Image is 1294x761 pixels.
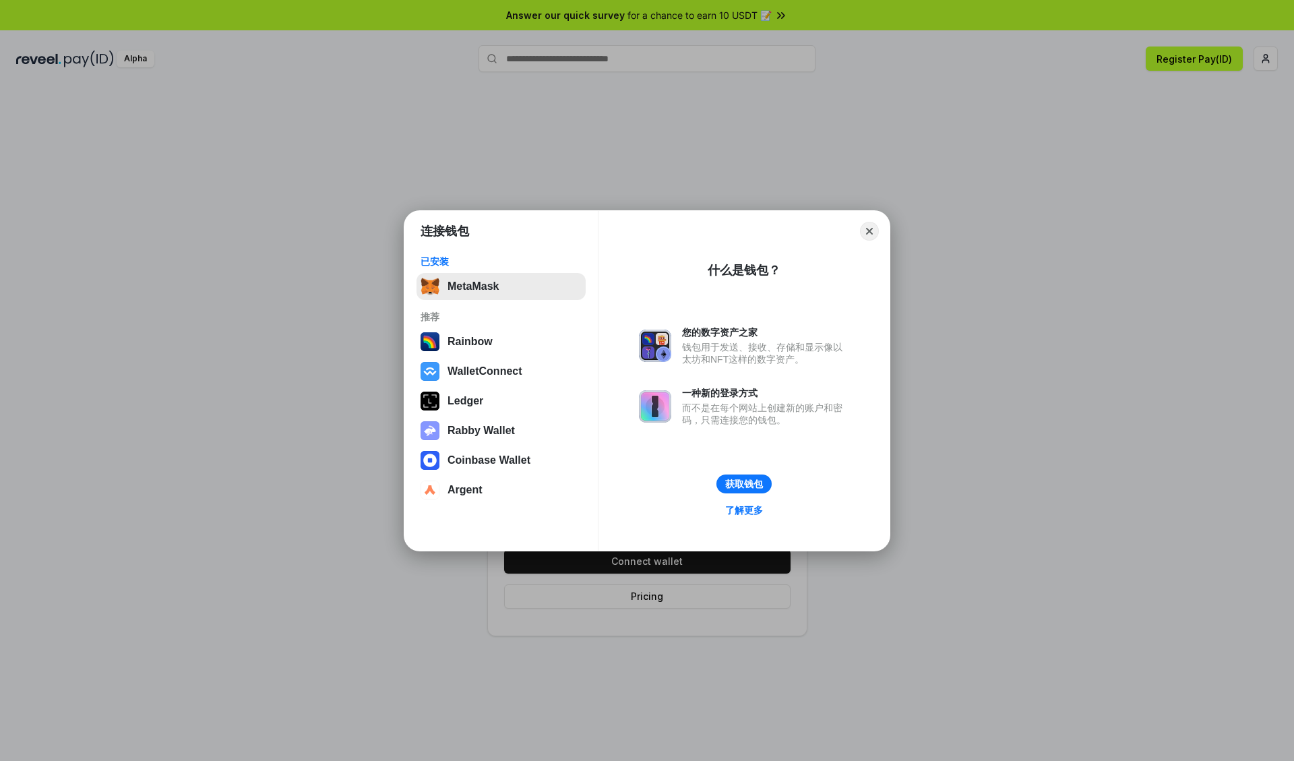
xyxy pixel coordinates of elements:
[421,332,439,351] img: svg+xml,%3Csvg%20width%3D%22120%22%20height%3D%22120%22%20viewBox%3D%220%200%20120%20120%22%20fil...
[421,223,469,239] h1: 连接钱包
[682,402,849,426] div: 而不是在每个网站上创建新的账户和密码，只需连接您的钱包。
[421,421,439,440] img: svg+xml,%3Csvg%20xmlns%3D%22http%3A%2F%2Fwww.w3.org%2F2000%2Fsvg%22%20fill%3D%22none%22%20viewBox...
[417,477,586,504] button: Argent
[682,341,849,365] div: 钱包用于发送、接收、存储和显示像以太坊和NFT这样的数字资产。
[717,501,771,519] a: 了解更多
[448,280,499,293] div: MetaMask
[421,277,439,296] img: svg+xml,%3Csvg%20fill%3D%22none%22%20height%3D%2233%22%20viewBox%3D%220%200%2035%2033%22%20width%...
[639,330,671,362] img: svg+xml,%3Csvg%20xmlns%3D%22http%3A%2F%2Fwww.w3.org%2F2000%2Fsvg%22%20fill%3D%22none%22%20viewBox...
[417,447,586,474] button: Coinbase Wallet
[448,395,483,407] div: Ledger
[448,365,522,377] div: WalletConnect
[682,326,849,338] div: 您的数字资产之家
[421,481,439,499] img: svg+xml,%3Csvg%20width%3D%2228%22%20height%3D%2228%22%20viewBox%3D%220%200%2028%2028%22%20fill%3D...
[448,425,515,437] div: Rabby Wallet
[417,328,586,355] button: Rainbow
[725,478,763,490] div: 获取钱包
[682,387,849,399] div: 一种新的登录方式
[417,358,586,385] button: WalletConnect
[421,392,439,410] img: svg+xml,%3Csvg%20xmlns%3D%22http%3A%2F%2Fwww.w3.org%2F2000%2Fsvg%22%20width%3D%2228%22%20height%3...
[417,417,586,444] button: Rabby Wallet
[639,390,671,423] img: svg+xml,%3Csvg%20xmlns%3D%22http%3A%2F%2Fwww.w3.org%2F2000%2Fsvg%22%20fill%3D%22none%22%20viewBox...
[421,451,439,470] img: svg+xml,%3Csvg%20width%3D%2228%22%20height%3D%2228%22%20viewBox%3D%220%200%2028%2028%22%20fill%3D...
[725,504,763,516] div: 了解更多
[448,454,530,466] div: Coinbase Wallet
[716,475,772,493] button: 获取钱包
[421,362,439,381] img: svg+xml,%3Csvg%20width%3D%2228%22%20height%3D%2228%22%20viewBox%3D%220%200%2028%2028%22%20fill%3D...
[417,388,586,415] button: Ledger
[708,262,780,278] div: 什么是钱包？
[860,222,879,241] button: Close
[448,336,493,348] div: Rainbow
[417,273,586,300] button: MetaMask
[421,311,582,323] div: 推荐
[448,484,483,496] div: Argent
[421,255,582,268] div: 已安装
